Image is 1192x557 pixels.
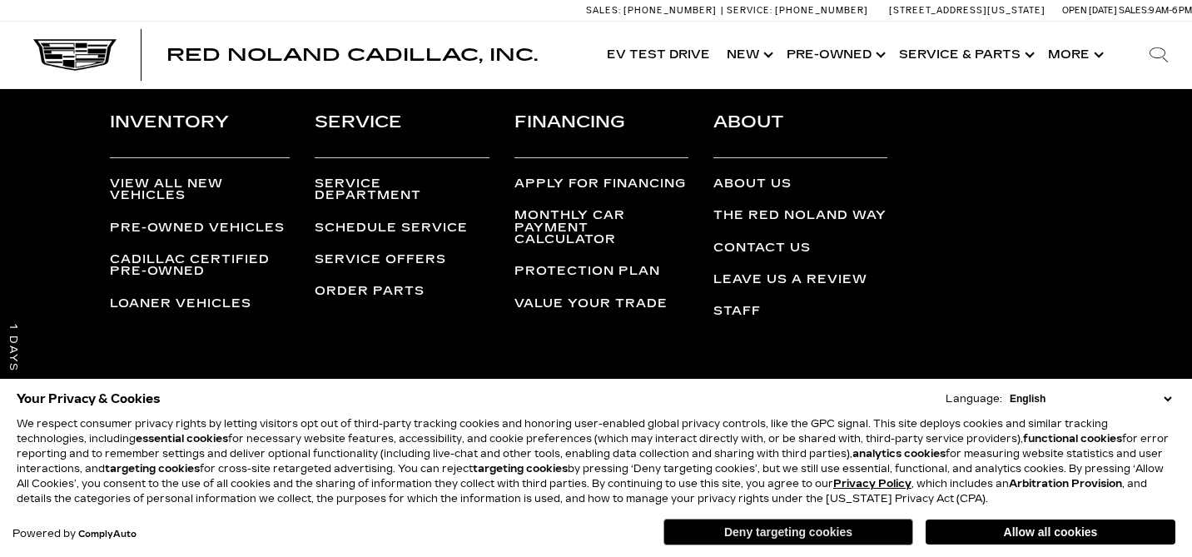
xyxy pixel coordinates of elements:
[1040,22,1109,88] button: More
[663,519,913,545] button: Deny targeting cookies
[713,272,867,286] a: Leave Us a Review
[926,520,1175,545] button: Allow all cookies
[110,108,290,157] h3: Inventory
[721,6,872,15] a: Service: [PHONE_NUMBER]
[727,5,772,16] span: Service:
[315,221,468,235] a: Schedule Service
[713,177,792,191] a: About Us
[598,22,718,88] a: EV Test Drive
[136,433,228,445] strong: essential cookies
[514,108,688,157] h3: Financing
[473,463,568,475] strong: targeting cookies
[110,221,285,235] a: Pre-Owned Vehicles
[586,6,721,15] a: Sales: [PHONE_NUMBER]
[110,177,223,202] a: View All New Vehicles
[833,478,911,490] a: Privacy Policy
[78,530,137,540] a: ComplyAuto
[110,296,251,311] a: Loaner Vehicles
[166,47,538,63] a: Red Noland Cadillac, Inc.
[514,264,660,278] a: Protection Plan
[33,39,117,71] img: Cadillac Dark Logo with Cadillac White Text
[315,252,446,266] a: Service Offers
[775,5,868,16] span: [PHONE_NUMBER]
[713,108,887,157] h3: About
[946,394,1002,404] div: Language:
[17,387,161,410] span: Your Privacy & Cookies
[1009,478,1122,490] strong: Arbitration Provision
[110,252,270,278] a: Cadillac Certified Pre-Owned
[315,284,425,298] a: Order Parts
[514,296,668,311] a: Value Your Trade
[514,177,686,191] a: Apply for Financing
[889,5,1045,16] a: [STREET_ADDRESS][US_STATE]
[17,416,1175,506] p: We respect consumer privacy rights by letting visitors opt out of third-party tracking cookies an...
[718,22,778,88] a: New
[1062,5,1117,16] span: Open [DATE]
[778,22,891,88] a: Pre-Owned
[1006,391,1175,406] select: Language Select
[713,304,761,318] a: Staff
[166,45,538,65] span: Red Noland Cadillac, Inc.
[713,208,887,222] a: The Red Noland Way
[1119,5,1149,16] span: Sales:
[586,5,621,16] span: Sales:
[1023,433,1122,445] strong: functional cookies
[1149,5,1192,16] span: 9 AM-6 PM
[623,5,717,16] span: [PHONE_NUMBER]
[852,448,946,460] strong: analytics cookies
[12,529,137,540] div: Powered by
[891,22,1040,88] a: Service & Parts
[105,463,200,475] strong: targeting cookies
[315,108,489,157] h3: Service
[713,241,811,255] a: Contact Us
[514,208,625,246] a: Monthly Car Payment Calculator
[315,177,421,202] a: Service Department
